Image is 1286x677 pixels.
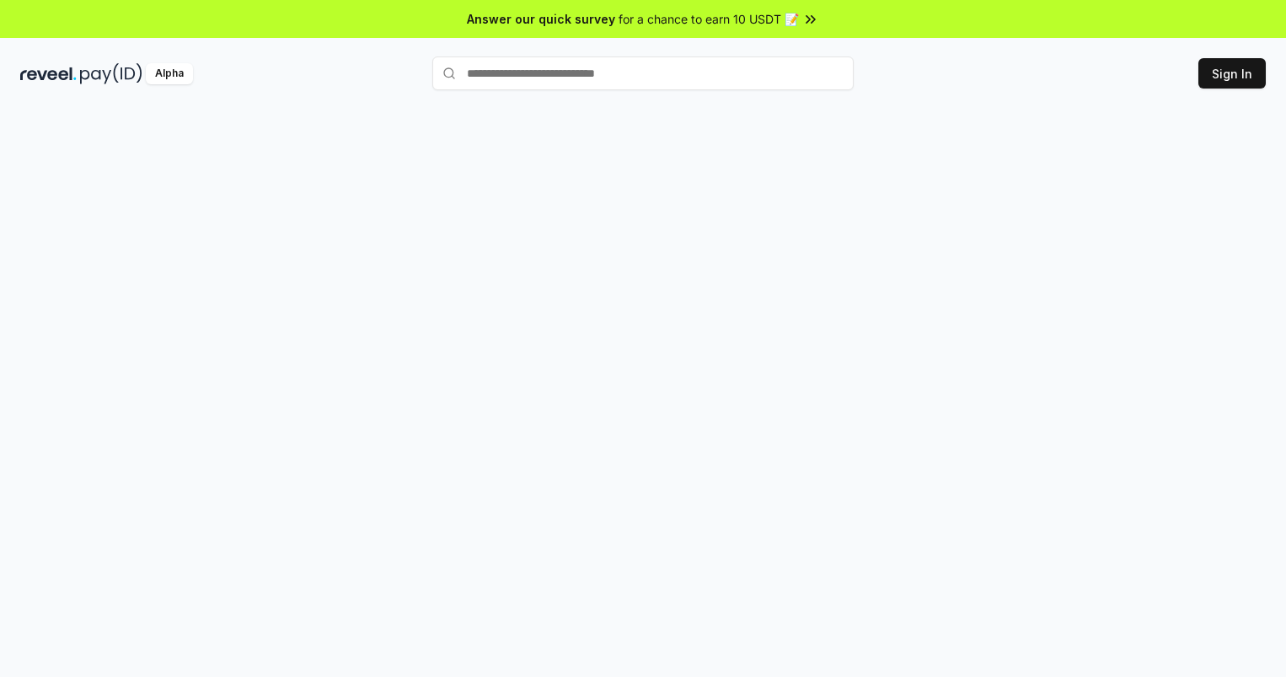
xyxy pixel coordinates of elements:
div: Alpha [146,63,193,84]
img: pay_id [80,63,142,84]
img: reveel_dark [20,63,77,84]
button: Sign In [1198,58,1266,89]
span: for a chance to earn 10 USDT 📝 [619,10,799,28]
span: Answer our quick survey [467,10,615,28]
